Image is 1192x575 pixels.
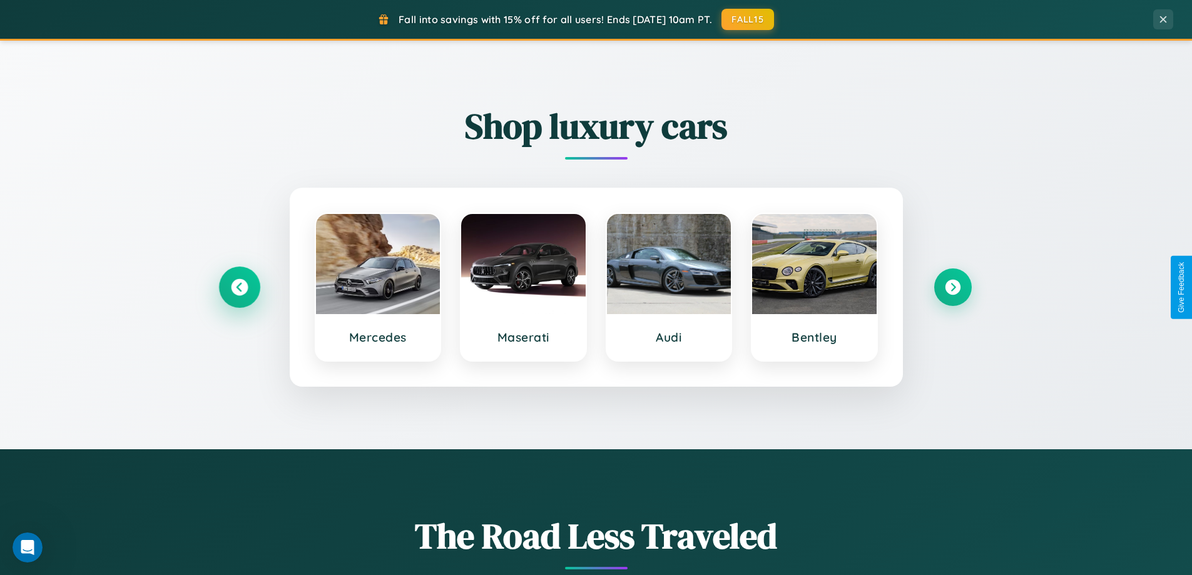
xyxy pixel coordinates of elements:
h3: Audi [619,330,719,345]
h2: Shop luxury cars [221,102,972,150]
h3: Maserati [474,330,573,345]
span: Fall into savings with 15% off for all users! Ends [DATE] 10am PT. [399,13,712,26]
div: Give Feedback [1177,262,1186,313]
h1: The Road Less Traveled [221,512,972,560]
button: FALL15 [721,9,774,30]
h3: Mercedes [329,330,428,345]
h3: Bentley [765,330,864,345]
iframe: Intercom live chat [13,532,43,562]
